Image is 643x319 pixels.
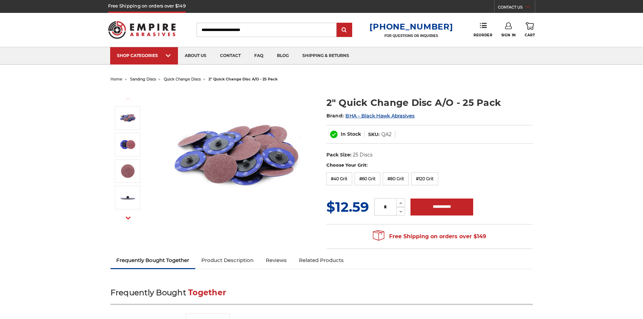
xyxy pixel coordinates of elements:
[338,23,351,37] input: Submit
[474,33,492,37] span: Reorder
[108,17,176,43] img: Empire Abrasives
[368,131,380,138] dt: SKU:
[525,33,535,37] span: Cart
[326,96,533,109] h1: 2" Quick Change Disc A/O - 25 Pack
[341,131,361,137] span: In Stock
[525,22,535,37] a: Cart
[369,22,453,32] a: [PHONE_NUMBER]
[110,253,196,268] a: Frequently Bought Together
[130,77,156,81] a: sanding discs
[326,113,344,119] span: Brand:
[498,3,535,13] a: CONTACT US
[353,151,373,158] dd: 25 Discs
[110,77,122,81] a: home
[373,230,486,243] span: Free Shipping on orders over $149
[474,22,492,37] a: Reorder
[178,47,213,64] a: about us
[119,110,136,127] img: 2 inch red aluminum oxide quick change sanding discs for metalwork
[369,34,453,38] p: FOR QUESTIONS OR INQUIRIES
[164,77,201,81] a: quick change discs
[326,162,533,169] label: Choose Your Grit:
[119,189,136,206] img: Side view of 2 inch quick change sanding disc showcasing the locking system for easy swap
[168,89,304,225] img: 2 inch red aluminum oxide quick change sanding discs for metalwork
[120,92,136,106] button: Previous
[501,33,516,37] span: Sign In
[119,136,136,153] img: BHA 60 grit 2-inch quick change sanding disc for rapid material removal
[270,47,296,64] a: blog
[188,288,226,297] span: Together
[293,253,350,268] a: Related Products
[247,47,270,64] a: faq
[213,47,247,64] a: contact
[120,211,136,225] button: Next
[326,199,369,215] span: $12.59
[119,163,136,180] img: BHA 60 grit 2-inch red quick change disc for metal and wood finishing
[345,113,415,119] a: BHA - Black Hawk Abrasives
[296,47,356,64] a: shipping & returns
[110,288,186,297] span: Frequently Bought
[260,253,293,268] a: Reviews
[117,53,171,58] div: SHOP CATEGORIES
[381,131,391,138] dd: QA2
[208,77,278,81] span: 2" quick change disc a/o - 25 pack
[326,151,351,158] dt: Pack Size:
[195,253,260,268] a: Product Description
